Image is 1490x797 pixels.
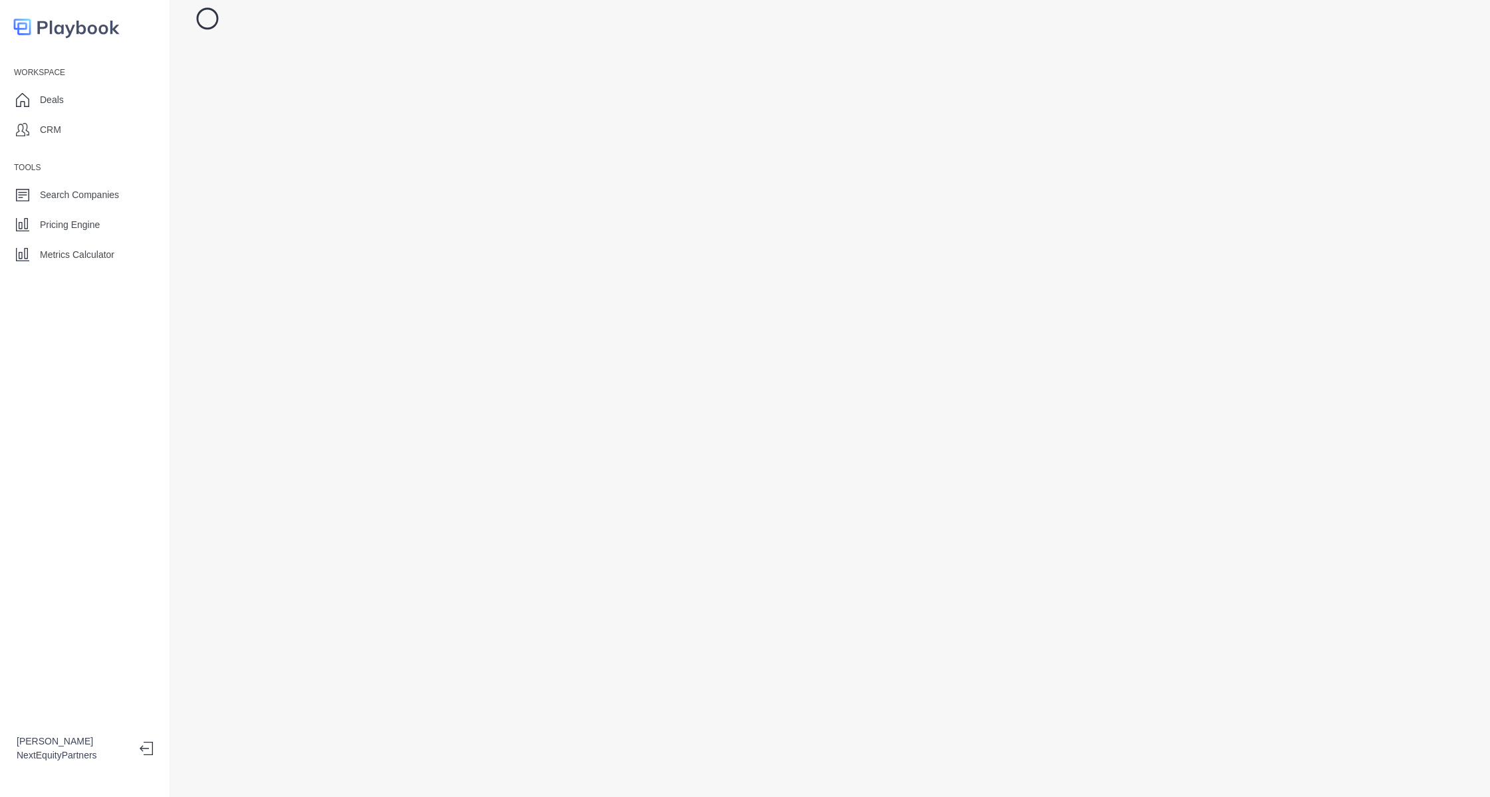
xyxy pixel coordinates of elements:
[17,735,129,748] p: [PERSON_NAME]
[17,748,129,762] p: NextEquityPartners
[40,248,114,262] p: Metrics Calculator
[40,123,61,137] p: CRM
[13,13,120,41] img: logo-colored
[40,218,100,232] p: Pricing Engine
[40,188,119,202] p: Search Companies
[40,93,64,107] p: Deals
